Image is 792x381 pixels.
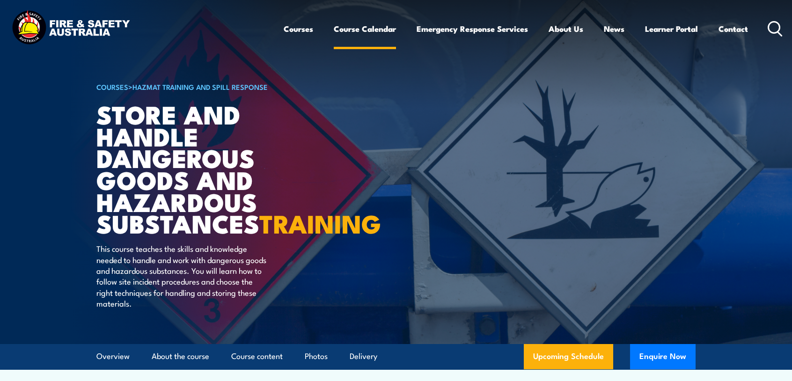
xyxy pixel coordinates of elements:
a: Courses [284,16,313,41]
h1: Store And Handle Dangerous Goods and Hazardous Substances [96,103,328,234]
p: This course teaches the skills and knowledge needed to handle and work with dangerous goods and h... [96,243,267,308]
a: Upcoming Schedule [524,344,613,369]
a: Contact [719,16,748,41]
a: COURSES [96,81,128,92]
strong: TRAINING [259,203,381,242]
a: About Us [549,16,583,41]
a: Learner Portal [645,16,698,41]
a: HAZMAT Training and Spill Response [132,81,268,92]
a: News [604,16,624,41]
a: Photos [305,344,328,369]
a: Course Calendar [334,16,396,41]
a: Course content [231,344,283,369]
a: Overview [96,344,130,369]
a: About the course [152,344,209,369]
h6: > [96,81,328,92]
a: Delivery [350,344,377,369]
button: Enquire Now [630,344,696,369]
a: Emergency Response Services [417,16,528,41]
